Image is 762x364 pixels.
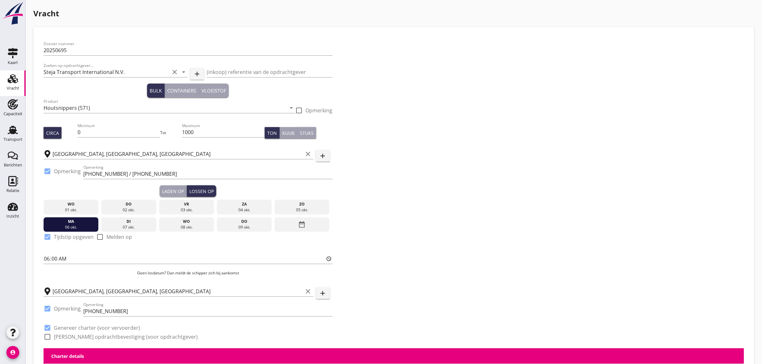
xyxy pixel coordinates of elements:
[44,270,333,276] p: Geen losdatum? Dan meldt de schipper zich bij aankomst
[162,188,184,195] div: Laden op
[280,127,297,139] button: Kuub
[202,87,226,94] div: Vloeistof
[4,137,22,142] div: Transport
[44,103,286,113] input: Product
[53,286,303,296] input: Losplaats
[161,207,212,213] div: 03 okt.
[54,305,81,312] label: Opmerking
[45,219,97,224] div: ma
[319,152,327,160] i: add
[78,127,160,137] input: Minimum
[54,325,140,331] label: Genereer charter (voor vervoerder)
[103,207,155,213] div: 02 okt.
[8,61,18,65] div: Kaart
[147,84,165,98] button: Bulk
[319,289,327,297] i: add
[4,112,22,116] div: Capaciteit
[83,306,333,316] input: Opmerking
[219,207,270,213] div: 04 okt.
[165,84,199,98] button: Containers
[288,104,295,112] i: arrow_drop_down
[45,201,97,207] div: wo
[298,219,306,230] i: date_range
[54,234,94,240] label: Tijdstip opgeven
[106,234,132,240] label: Melden op
[83,169,333,179] input: Opmerking
[265,127,280,139] button: Ton
[33,8,754,19] h1: Vracht
[276,201,328,207] div: zo
[161,219,212,224] div: wo
[189,188,214,195] div: Lossen op
[161,201,212,207] div: vr
[44,67,170,77] input: Zoeken op opdrachtgever...
[171,68,178,76] i: clear
[6,346,19,359] i: account_circle
[219,201,270,207] div: za
[4,163,22,167] div: Berichten
[6,189,19,193] div: Relatie
[44,127,62,139] button: Circa
[53,149,303,159] input: Laadplaats
[276,207,328,213] div: 05 okt.
[219,224,270,230] div: 09 okt.
[46,130,59,136] div: Circa
[199,84,229,98] button: Vloeistof
[103,219,155,224] div: di
[180,68,187,76] i: arrow_drop_down
[45,224,97,230] div: 06 okt.
[160,130,182,136] div: Tot
[306,107,333,114] label: Opmerking
[167,87,196,94] div: Containers
[187,185,216,197] button: Lossen op
[282,130,294,136] div: Kuub
[207,67,333,77] input: (inkoop) referentie van de opdrachtgever
[182,127,265,137] input: Maximum
[44,45,333,55] input: Dossier nummer
[6,214,19,218] div: Inzicht
[304,150,312,158] i: clear
[193,70,201,78] i: add
[45,207,97,213] div: 01 okt.
[7,86,19,90] div: Vracht
[54,168,81,174] label: Opmerking
[219,219,270,224] div: do
[300,130,314,136] div: Stuks
[54,334,198,340] label: [PERSON_NAME] opdrachtbevestiging (voor opdrachtgever)
[150,87,162,94] div: Bulk
[304,287,312,295] i: clear
[103,201,155,207] div: do
[161,224,212,230] div: 08 okt.
[297,127,316,139] button: Stuks
[103,224,155,230] div: 07 okt.
[267,130,277,136] div: Ton
[160,185,187,197] button: Laden op
[1,2,24,25] img: logo-small.a267ee39.svg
